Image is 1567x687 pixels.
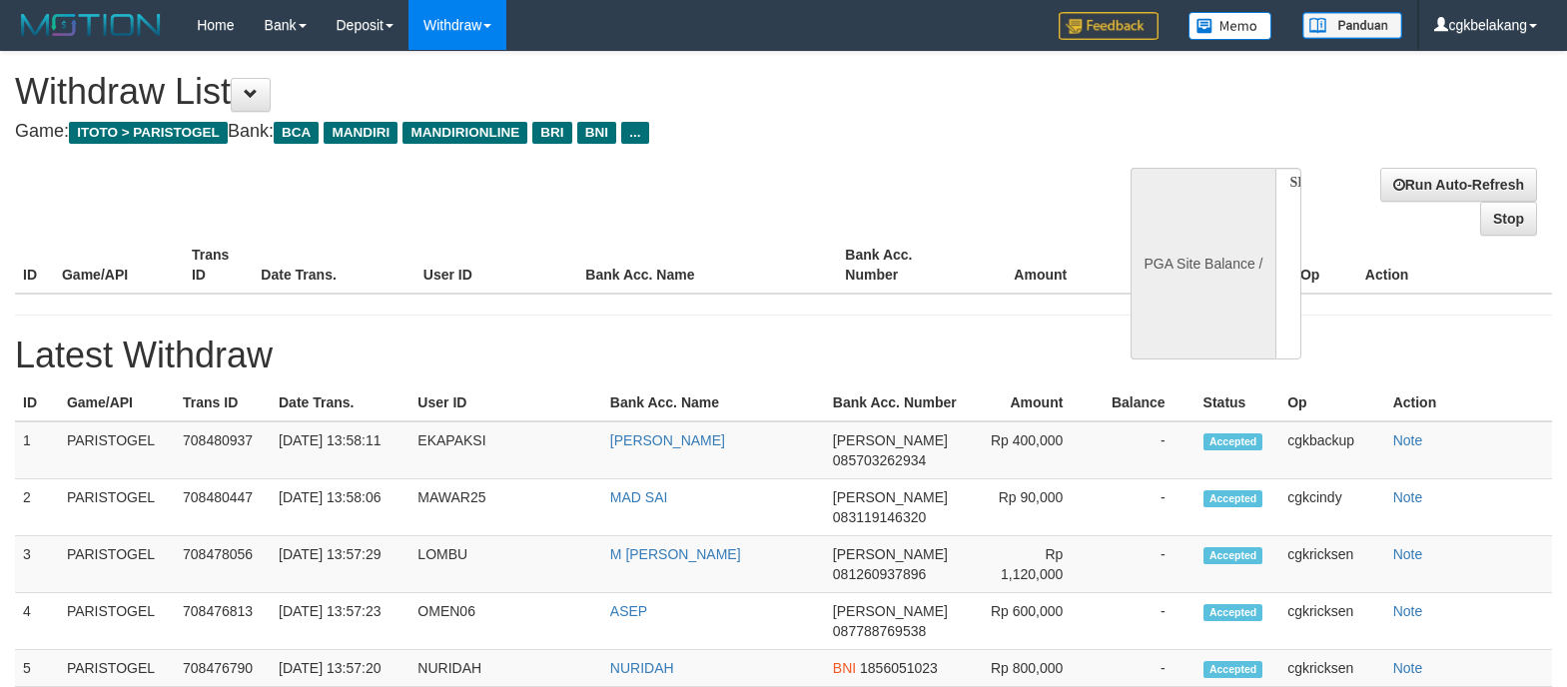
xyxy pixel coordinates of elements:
[1203,433,1263,450] span: Accepted
[15,72,1025,112] h1: Withdraw List
[271,536,409,593] td: [DATE] 13:57:29
[1093,479,1194,536] td: -
[175,384,271,421] th: Trans ID
[1279,421,1385,479] td: cgkbackup
[271,479,409,536] td: [DATE] 13:58:06
[621,122,648,144] span: ...
[973,536,1093,593] td: Rp 1,120,000
[1059,12,1159,40] img: Feedback.jpg
[15,384,59,421] th: ID
[409,384,601,421] th: User ID
[1188,12,1272,40] img: Button%20Memo.svg
[833,603,948,619] span: [PERSON_NAME]
[15,122,1025,142] h4: Game: Bank:
[1302,12,1402,39] img: panduan.png
[175,421,271,479] td: 708480937
[973,650,1093,687] td: Rp 800,000
[837,237,967,294] th: Bank Acc. Number
[54,237,184,294] th: Game/API
[1093,384,1194,421] th: Balance
[610,660,674,676] a: NURIDAH
[833,489,948,505] span: [PERSON_NAME]
[59,421,175,479] td: PARISTOGEL
[1393,432,1423,448] a: Note
[1203,547,1263,564] span: Accepted
[324,122,397,144] span: MANDIRI
[1279,650,1385,687] td: cgkricksen
[415,237,577,294] th: User ID
[1203,661,1263,678] span: Accepted
[15,593,59,650] td: 4
[1203,490,1263,507] span: Accepted
[15,336,1552,375] h1: Latest Withdraw
[1393,660,1423,676] a: Note
[59,593,175,650] td: PARISTOGEL
[577,237,837,294] th: Bank Acc. Name
[402,122,527,144] span: MANDIRIONLINE
[833,432,948,448] span: [PERSON_NAME]
[1093,593,1194,650] td: -
[1393,546,1423,562] a: Note
[274,122,319,144] span: BCA
[973,421,1093,479] td: Rp 400,000
[610,432,725,448] a: [PERSON_NAME]
[15,479,59,536] td: 2
[409,536,601,593] td: LOMBU
[59,650,175,687] td: PARISTOGEL
[271,650,409,687] td: [DATE] 13:57:20
[1385,384,1552,421] th: Action
[409,650,601,687] td: NURIDAH
[271,593,409,650] td: [DATE] 13:57:23
[833,509,926,525] span: 083119146320
[1480,202,1537,236] a: Stop
[15,237,54,294] th: ID
[409,593,601,650] td: OMEN06
[409,479,601,536] td: MAWAR25
[1093,536,1194,593] td: -
[15,536,59,593] td: 3
[1357,237,1552,294] th: Action
[1093,421,1194,479] td: -
[15,421,59,479] td: 1
[610,603,647,619] a: ASEP
[69,122,228,144] span: ITOTO > PARISTOGEL
[577,122,616,144] span: BNI
[409,421,601,479] td: EKAPAKSI
[1380,168,1537,202] a: Run Auto-Refresh
[1097,237,1215,294] th: Balance
[1279,593,1385,650] td: cgkricksen
[833,546,948,562] span: [PERSON_NAME]
[967,237,1097,294] th: Amount
[175,593,271,650] td: 708476813
[973,479,1093,536] td: Rp 90,000
[833,452,926,468] span: 085703262934
[15,650,59,687] td: 5
[1279,384,1385,421] th: Op
[833,660,856,676] span: BNI
[825,384,973,421] th: Bank Acc. Number
[15,10,167,40] img: MOTION_logo.png
[973,593,1093,650] td: Rp 600,000
[59,384,175,421] th: Game/API
[175,650,271,687] td: 708476790
[175,536,271,593] td: 708478056
[532,122,571,144] span: BRI
[175,479,271,536] td: 708480447
[184,237,253,294] th: Trans ID
[271,384,409,421] th: Date Trans.
[1131,168,1274,359] div: PGA Site Balance /
[1203,604,1263,621] span: Accepted
[59,479,175,536] td: PARISTOGEL
[1093,650,1194,687] td: -
[610,546,741,562] a: M [PERSON_NAME]
[833,623,926,639] span: 087788769538
[1393,489,1423,505] a: Note
[1393,603,1423,619] a: Note
[610,489,668,505] a: MAD SAI
[973,384,1093,421] th: Amount
[253,237,414,294] th: Date Trans.
[860,660,938,676] span: 1856051023
[1195,384,1280,421] th: Status
[1292,237,1357,294] th: Op
[1279,536,1385,593] td: cgkricksen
